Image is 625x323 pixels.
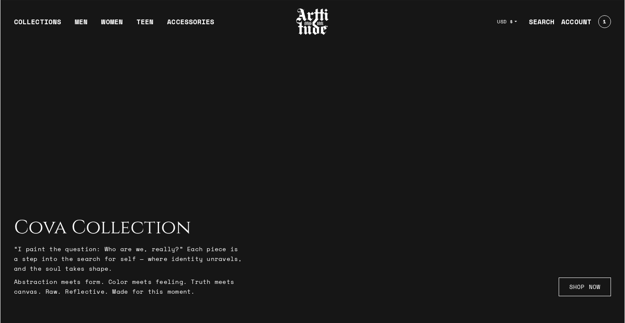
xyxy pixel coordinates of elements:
[603,19,606,24] span: 1
[295,7,330,36] img: Arttitude
[591,12,611,31] a: Open cart
[559,278,611,296] a: SHOP NOW
[136,17,153,34] a: TEEN
[492,12,522,31] button: USD $
[14,17,61,34] div: COLLECTIONS
[497,18,513,25] span: USD $
[167,17,214,34] div: ACCESSORIES
[101,17,123,34] a: WOMEN
[522,13,555,30] a: SEARCH
[7,17,221,34] ul: Main navigation
[14,217,244,239] h2: Cova Collection
[14,277,244,296] p: Abstraction meets form. Color meets feeling. Truth meets canvas. Raw. Reflective. Made for this m...
[75,17,88,34] a: MEN
[554,13,591,30] a: ACCOUNT
[14,244,244,273] p: “I paint the question: Who are we, really?” Each piece is a step into the search for self — where...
